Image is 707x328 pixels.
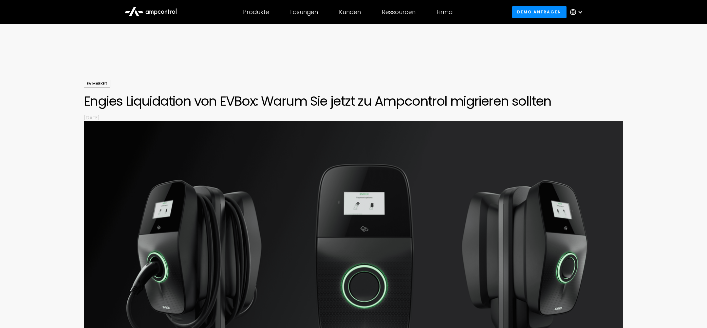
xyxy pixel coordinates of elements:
[437,9,453,16] div: Firma
[382,9,416,16] div: Ressourcen
[243,9,269,16] div: Produkte
[339,9,361,16] div: Kunden
[290,9,318,16] div: Lösungen
[84,93,623,109] h1: Engies Liquidation von EVBox: Warum Sie jetzt zu Ampcontrol migrieren sollten
[84,114,623,121] p: [DATE]
[512,6,567,18] a: Demo anfragen
[84,80,110,88] div: EV Market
